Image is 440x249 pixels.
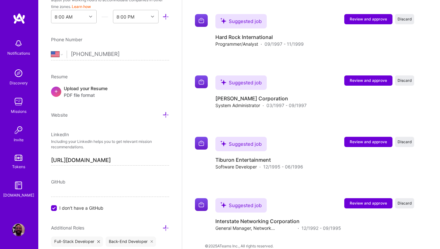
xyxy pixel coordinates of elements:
[51,225,84,230] span: Additional Roles
[344,198,392,208] button: Review and approve
[302,225,341,231] span: 12/1992 - 09/1995
[220,18,226,24] i: icon SuggestedTeams
[350,200,387,206] span: Review and approve
[12,163,25,170] div: Tokens
[215,14,267,28] div: Suggested job
[259,163,261,170] span: ·
[64,85,108,98] div: Upload your Resume
[261,41,262,47] span: ·
[151,240,153,243] i: icon Close
[344,137,392,147] button: Review and approve
[395,75,414,86] button: Discard
[215,218,341,225] h4: Interstate Networking Corporation
[51,74,68,79] span: Resume
[89,15,92,18] i: icon Chevron
[220,141,226,146] i: icon SuggestedTeams
[215,156,303,163] h4: Tiburon Entertainment
[72,3,91,10] button: Learn how
[265,41,304,47] span: 09/1997 - 11/1999
[195,198,208,211] img: Company logo
[398,78,412,83] span: Discard
[11,108,26,115] div: Missions
[71,45,169,64] input: +1 (000) 000-0000
[51,112,68,118] span: Website
[12,67,25,80] img: discovery
[220,79,226,85] i: icon SuggestedTeams
[215,225,295,231] span: General Manager, Network Engineering
[395,14,414,24] button: Discard
[12,95,25,108] img: teamwork
[7,50,30,57] div: Notifications
[398,16,412,22] span: Discard
[350,139,387,144] span: Review and approve
[215,75,267,90] div: Suggested job
[195,75,208,88] img: Company logo
[398,200,412,206] span: Discard
[151,15,154,18] i: icon Chevron
[12,124,25,136] img: Invite
[215,95,307,102] h4: [PERSON_NAME] Corporation
[101,13,108,20] i: icon HorizontalInLineDivider
[344,75,392,86] button: Review and approve
[51,37,82,42] span: Phone Number
[220,202,226,208] i: icon SuggestedTeams
[54,88,58,94] span: +
[298,225,299,231] span: ·
[13,13,26,24] img: logo
[51,139,169,150] p: Including your LinkedIn helps you to get relevant mission recommendations.
[195,14,208,27] img: Company logo
[97,240,100,243] i: icon Close
[395,198,414,208] button: Discard
[59,205,103,211] span: I don't have a GitHub
[55,13,72,20] div: 8:00 AM
[398,139,412,144] span: Discard
[106,237,156,247] div: Back-End Developer
[51,179,65,184] span: GitHub
[195,137,208,150] img: Company logo
[350,16,387,22] span: Review and approve
[395,137,414,147] button: Discard
[215,163,257,170] span: Software Developer
[14,136,24,143] div: Invite
[51,85,169,98] div: +Upload your ResumePDF file format
[215,102,260,109] span: System Administrator
[3,192,34,198] div: [DOMAIN_NAME]
[215,198,267,213] div: Suggested job
[263,102,264,109] span: ·
[263,163,303,170] span: 12/1995 - 06/1996
[12,179,25,192] img: guide book
[51,132,69,137] span: LinkedIn
[215,137,267,151] div: Suggested job
[350,78,387,83] span: Review and approve
[215,41,258,47] span: Programmer/Analyst
[12,37,25,50] img: bell
[344,14,392,24] button: Review and approve
[64,92,108,98] span: PDF file format
[215,34,304,41] h4: Hard Rock International
[11,223,26,236] a: User Avatar
[51,237,103,247] div: Full-Stack Developer
[116,13,134,20] div: 8:00 PM
[266,102,307,109] span: 03/1997 - 09/1997
[12,223,25,236] img: User Avatar
[10,80,28,86] div: Discovery
[15,155,22,161] img: tokens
